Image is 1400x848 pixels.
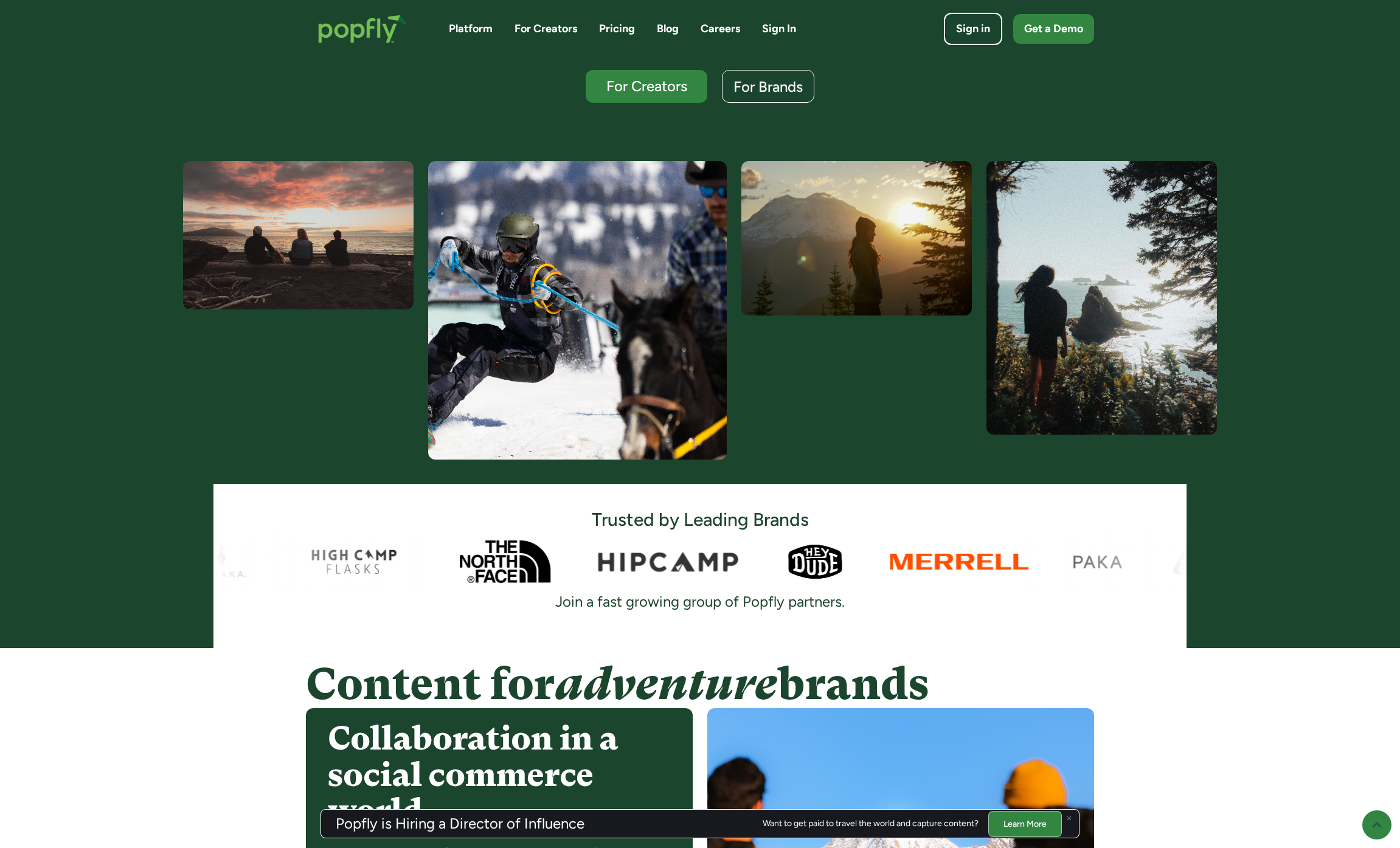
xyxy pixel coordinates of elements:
a: For Creators [586,70,707,103]
a: Careers [701,21,740,36]
a: Platform [449,21,493,36]
a: Learn More [988,810,1062,836]
a: Pricing [599,21,635,36]
a: Blog [657,21,679,36]
div: Want to get paid to travel the world and capture content? [763,819,979,829]
div: Sign in [956,21,990,36]
a: Sign in [944,13,1002,45]
h3: Popfly is Hiring a Director of Influence [336,816,584,831]
a: For Brands [722,70,814,103]
div: For Brands [733,79,803,94]
div: For Creators [597,78,696,94]
div: Get a Demo [1024,21,1083,36]
a: Get a Demo [1013,14,1094,44]
a: For Creators [515,21,577,36]
h4: Collaboration in a social commerce world. [328,720,671,829]
a: home [306,2,420,55]
h3: Trusted by Leading Brands [592,508,809,531]
em: adventure [555,659,777,709]
a: Sign In [762,21,796,36]
div: Join a fast growing group of Popfly partners. [541,592,859,612]
h4: Content for brands [306,660,1094,708]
